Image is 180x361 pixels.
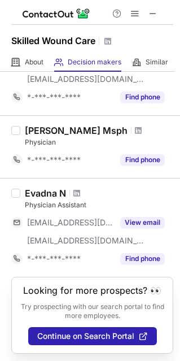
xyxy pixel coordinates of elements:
[25,137,173,147] div: Physician
[25,58,43,67] span: About
[68,58,121,67] span: Decision makers
[27,218,113,228] span: [EMAIL_ADDRESS][DOMAIN_NAME]
[120,92,165,103] button: Reveal Button
[27,236,144,246] span: [EMAIL_ADDRESS][DOMAIN_NAME]
[25,125,128,136] div: [PERSON_NAME] Msph
[25,200,173,210] div: Physician Assistant
[146,58,168,67] span: Similar
[20,302,165,320] p: Try prospecting with our search portal to find more employees.
[23,285,161,295] header: Looking for more prospects? 👀
[120,217,165,228] button: Reveal Button
[28,327,157,345] button: Continue on Search Portal
[11,34,95,47] h1: Skilled Wound Care
[25,188,66,199] div: Evadna N
[27,74,144,84] span: [EMAIL_ADDRESS][DOMAIN_NAME]
[23,7,90,20] img: ContactOut v5.3.10
[120,253,165,264] button: Reveal Button
[120,154,165,166] button: Reveal Button
[37,332,134,341] span: Continue on Search Portal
